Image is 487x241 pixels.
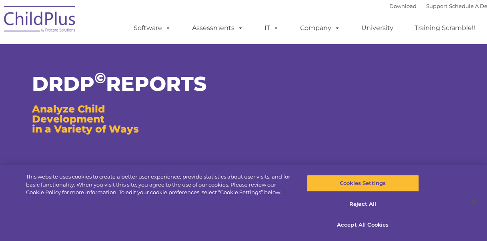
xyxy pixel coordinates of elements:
[94,69,106,87] sup: ©
[426,3,447,9] a: Support
[465,193,483,211] button: Close
[32,103,105,125] span: Analyze Child Development
[32,123,139,135] span: in a Variety of Ways
[257,20,287,36] a: IT
[126,20,179,36] a: Software
[32,74,176,94] h1: DRDP REPORTS
[307,196,419,213] button: Reject All
[184,20,251,36] a: Assessments
[407,20,483,36] a: Training Scramble!!
[292,20,348,36] a: Company
[26,173,292,197] div: This website uses cookies to create a better user experience, provide statistics about user visit...
[307,175,419,192] button: Cookies Settings
[353,20,401,36] a: University
[389,3,417,9] a: Download
[307,216,419,233] button: Accept All Cookies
